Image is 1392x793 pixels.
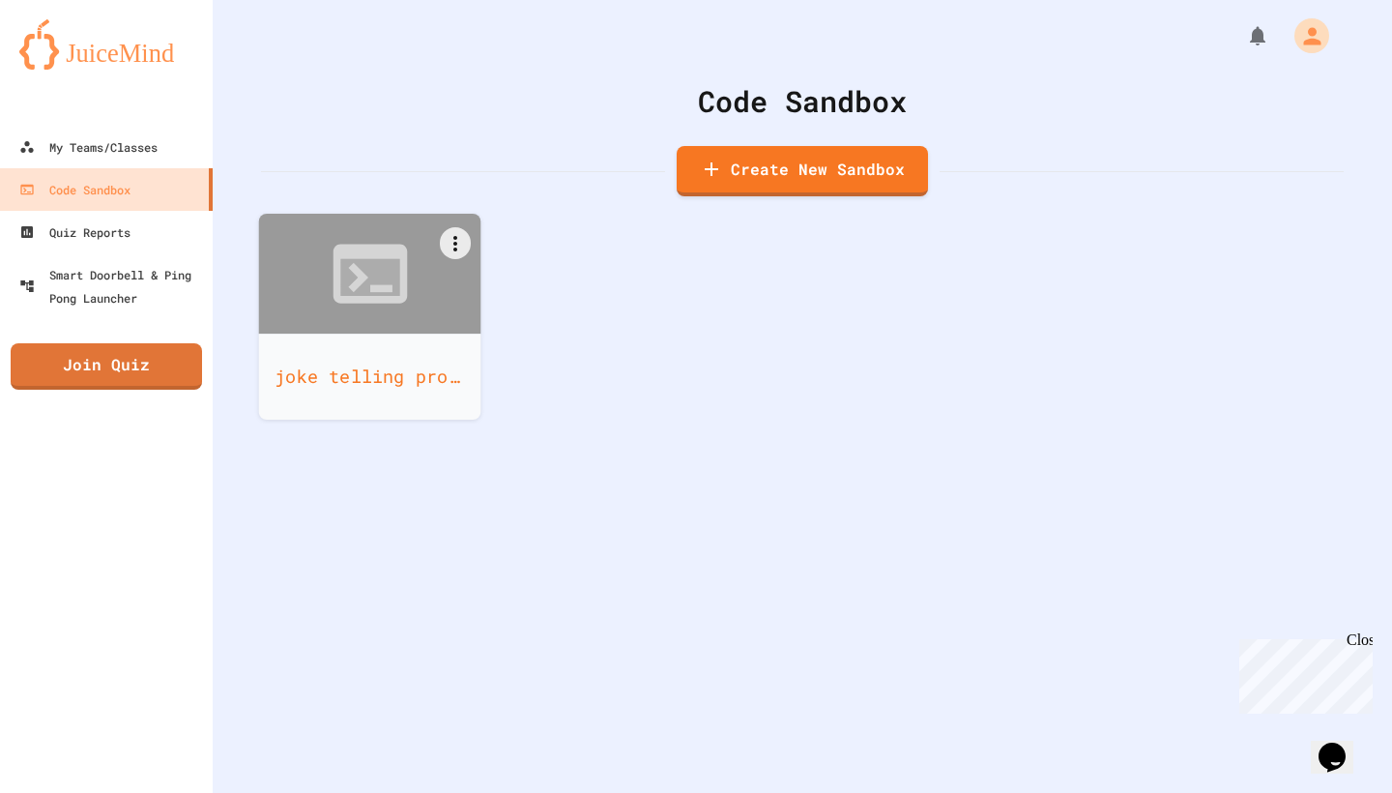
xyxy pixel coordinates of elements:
[19,220,130,244] div: Quiz Reports
[19,263,205,309] div: Smart Doorbell & Ping Pong Launcher
[19,19,193,70] img: logo-orange.svg
[1311,716,1373,774] iframe: chat widget
[1210,19,1274,52] div: My Notifications
[1232,631,1373,714] iframe: chat widget
[259,334,481,420] div: joke telling program
[19,178,130,201] div: Code Sandbox
[261,79,1344,123] div: Code Sandbox
[19,135,158,159] div: My Teams/Classes
[677,146,928,196] a: Create New Sandbox
[11,343,202,390] a: Join Quiz
[1274,14,1334,58] div: My Account
[259,214,481,420] a: joke telling program
[8,8,133,123] div: Chat with us now!Close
